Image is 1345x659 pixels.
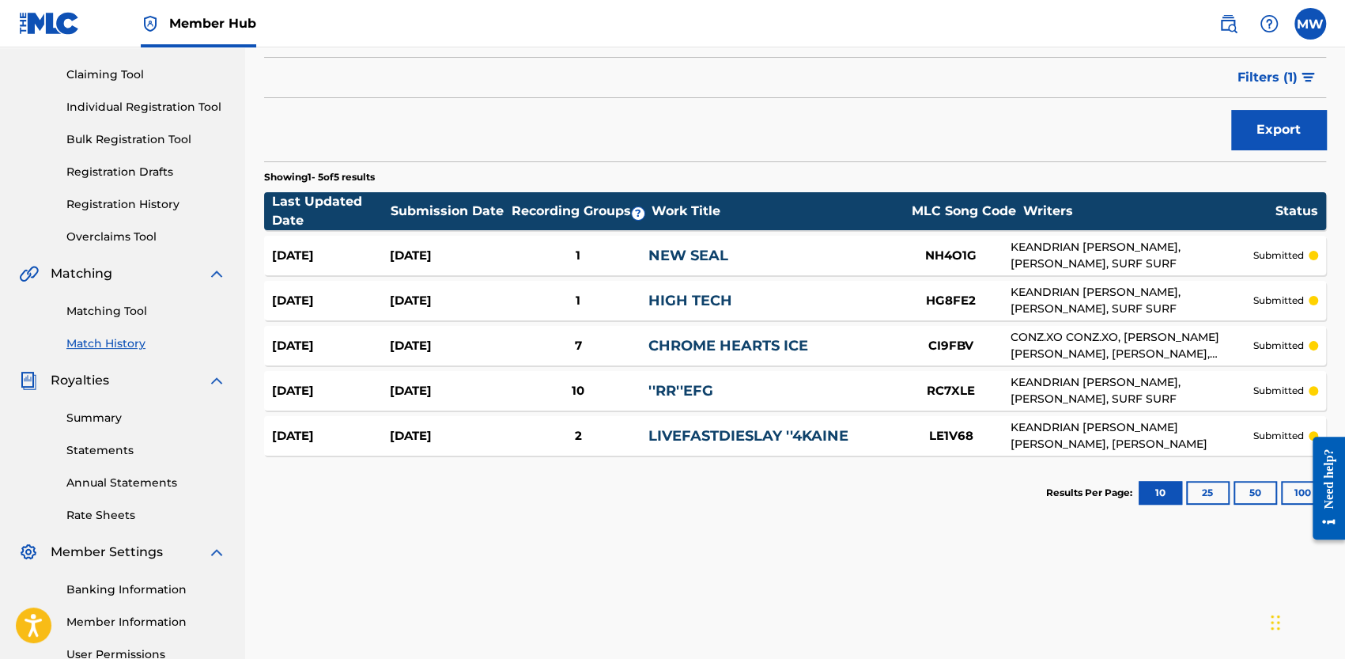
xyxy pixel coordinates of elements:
a: Rate Sheets [66,507,226,524]
div: [DATE] [390,427,508,445]
button: 25 [1186,481,1230,505]
div: Submission Date [391,202,509,221]
div: KEANDRIAN [PERSON_NAME] [PERSON_NAME], [PERSON_NAME] [1011,419,1253,453]
p: submitted [1253,384,1304,398]
img: expand [207,264,226,283]
div: [DATE] [272,337,390,355]
a: Member Information [66,614,226,631]
div: 7 [508,337,649,355]
div: 2 [508,427,649,445]
img: Member Settings [19,543,38,562]
a: Registration History [66,196,226,213]
a: Summary [66,410,226,426]
p: submitted [1253,248,1304,263]
a: Match History [66,335,226,352]
img: Matching [19,264,39,283]
div: [DATE] [272,292,390,310]
a: Public Search [1212,8,1244,40]
a: Claiming Tool [66,66,226,83]
a: HIGH TECH [648,292,732,309]
iframe: Chat Widget [1266,583,1345,659]
span: ? [632,207,644,220]
div: [DATE] [390,337,508,355]
a: NEW SEAL [648,247,728,264]
div: CONZ.XO CONZ.XO, [PERSON_NAME] [PERSON_NAME], [PERSON_NAME], [PERSON_NAME] [1011,329,1253,362]
button: Filters (1) [1228,58,1326,97]
div: Work Title [652,202,905,221]
div: User Menu [1294,8,1326,40]
a: Annual Statements [66,475,226,491]
div: KEANDRIAN [PERSON_NAME], [PERSON_NAME], SURF SURF [1011,284,1253,317]
div: [DATE] [390,382,508,400]
button: 50 [1234,481,1277,505]
a: Registration Drafts [66,164,226,180]
img: Royalties [19,371,38,390]
img: filter [1302,73,1315,82]
div: 10 [508,382,649,400]
a: Individual Registration Tool [66,99,226,116]
div: [DATE] [390,292,508,310]
a: LIVEFASTDIESLAY ''4KAINE [648,427,848,445]
div: Recording Groups [509,202,652,221]
div: NH4O1G [892,247,1011,265]
div: CI9FBV [892,337,1011,355]
a: Overclaims Tool [66,229,226,245]
img: help [1260,14,1279,33]
a: Bulk Registration Tool [66,131,226,148]
button: Export [1231,110,1326,150]
div: Drag [1271,599,1280,646]
div: Help [1253,8,1285,40]
button: 10 [1139,481,1182,505]
div: [DATE] [390,247,508,265]
div: LE1V68 [892,427,1011,445]
div: KEANDRIAN [PERSON_NAME], [PERSON_NAME], SURF SURF [1011,374,1253,407]
div: MLC Song Code [904,202,1022,221]
img: search [1218,14,1237,33]
span: Member Hub [169,14,256,32]
p: Showing 1 - 5 of 5 results [264,170,375,184]
a: ''RR''EFG [648,382,713,400]
p: submitted [1253,429,1304,443]
span: Filters ( 1 ) [1237,68,1298,87]
img: Top Rightsholder [141,14,160,33]
div: HG8FE2 [892,292,1011,310]
div: [DATE] [272,247,390,265]
p: submitted [1253,339,1304,353]
div: 1 [508,292,649,310]
a: CHROME HEARTS ICE [648,337,808,354]
img: expand [207,371,226,390]
iframe: Resource Center [1301,425,1345,552]
img: MLC Logo [19,12,80,35]
div: KEANDRIAN [PERSON_NAME], [PERSON_NAME], SURF SURF [1011,239,1253,272]
a: Matching Tool [66,303,226,320]
span: Royalties [51,371,109,390]
div: Writers [1022,202,1275,221]
a: Statements [66,442,226,459]
div: RC7XLE [892,382,1011,400]
div: Last Updated Date [272,192,391,230]
div: Status [1275,202,1318,221]
img: expand [207,543,226,562]
span: Member Settings [51,543,163,562]
p: submitted [1253,294,1304,308]
p: Results Per Page: [1046,486,1136,500]
div: [DATE] [272,427,390,445]
div: [DATE] [272,382,390,400]
a: Banking Information [66,581,226,598]
span: Matching [51,264,112,283]
div: 1 [508,247,649,265]
button: 100 [1281,481,1324,505]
